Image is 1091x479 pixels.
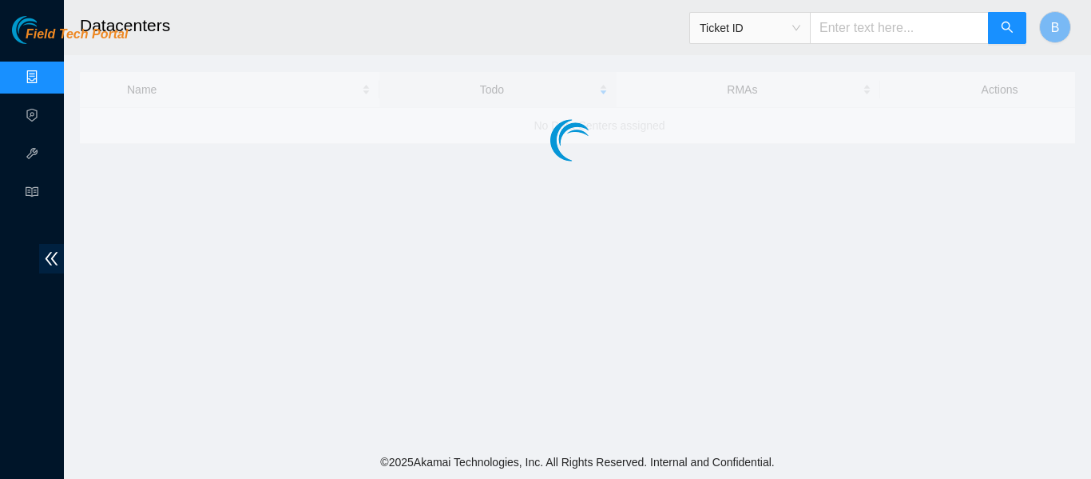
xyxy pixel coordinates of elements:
input: Enter text here... [810,12,989,44]
span: double-left [39,244,64,273]
img: Akamai Technologies [12,16,81,44]
button: search [988,12,1026,44]
a: Akamai TechnologiesField Tech Portal [12,29,128,50]
span: Ticket ID [700,16,800,40]
span: B [1051,18,1060,38]
span: search [1001,21,1014,36]
footer: © 2025 Akamai Technologies, Inc. All Rights Reserved. Internal and Confidential. [64,445,1091,479]
button: B [1039,11,1071,43]
span: Field Tech Portal [26,27,128,42]
span: read [26,178,38,210]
